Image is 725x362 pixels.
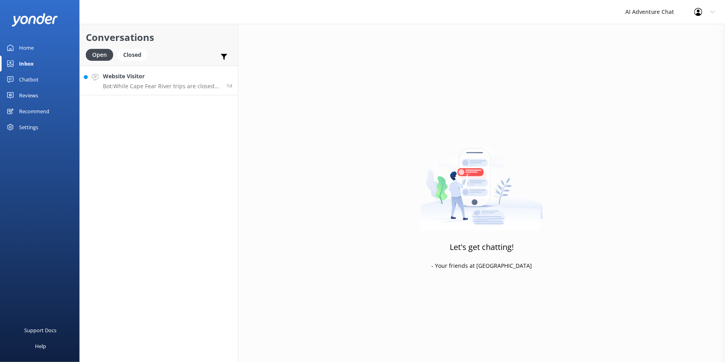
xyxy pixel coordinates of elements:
[420,132,543,231] img: artwork of a man stealing a conversation from at giant smartphone
[35,338,46,354] div: Help
[80,66,238,95] a: Website VisitorBot:While Cape Fear River trips are closed due to high water, you can still enjoy ...
[431,261,532,270] p: - Your friends at [GEOGRAPHIC_DATA]
[19,119,38,135] div: Settings
[19,56,34,72] div: Inbox
[86,49,113,61] div: Open
[103,83,220,90] p: Bot: While Cape Fear River trips are closed due to high water, you can still enjoy river tubing a...
[19,87,38,103] div: Reviews
[226,82,232,89] span: 06:13am 13-Aug-2025 (UTC -04:00) America/New_York
[86,30,232,45] h2: Conversations
[12,13,58,26] img: yonder-white-logo.png
[19,40,34,56] div: Home
[450,241,514,254] h3: Let's get chatting!
[103,72,220,81] h4: Website Visitor
[117,49,147,61] div: Closed
[19,72,39,87] div: Chatbot
[25,322,57,338] div: Support Docs
[117,50,151,59] a: Closed
[19,103,49,119] div: Recommend
[86,50,117,59] a: Open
